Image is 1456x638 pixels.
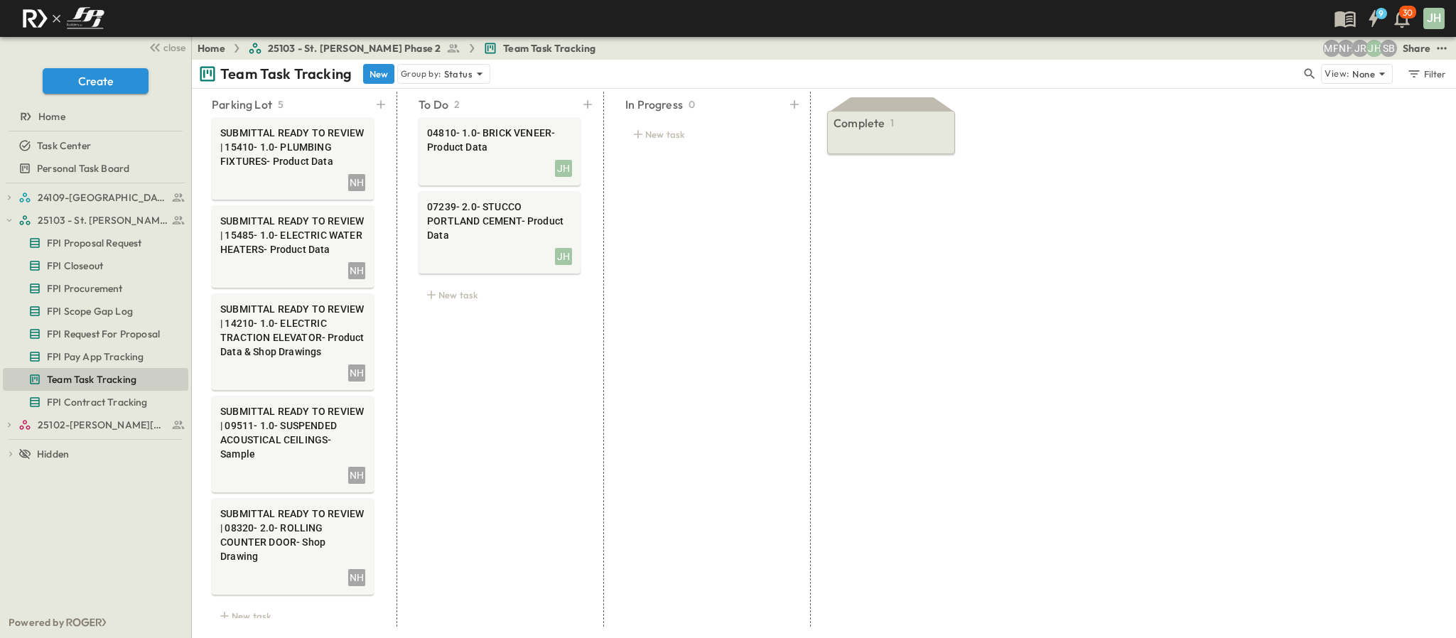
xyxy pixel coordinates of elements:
div: Monica Pruteanu (mpruteanu@fpibuilders.com) [1323,40,1340,57]
span: Personal Task Board [37,161,129,175]
span: Team Task Tracking [47,372,136,386]
a: Task Center [3,136,185,156]
div: Team Task Trackingtest [3,368,188,391]
div: NH [348,467,365,484]
div: 07239- 2.0- STUCCO PORTLAND CEMENT- Product DataJH [419,191,581,274]
span: SUBMITTAL READY TO REVIEW | 14210- 1.0- ELECTRIC TRACTION ELEVATOR- Product Data & Shop Drawings [220,302,365,359]
div: Nila Hutcheson (nhutcheson@fpibuilders.com) [1337,40,1354,57]
div: 04810- 1.0- BRICK VENEER- Product DataJH [419,117,581,185]
div: NH [348,174,365,191]
span: FPI Proposal Request [47,236,141,250]
div: SUBMITTAL READY TO REVIEW | 15410- 1.0- PLUMBING FIXTURES- Product DataNH [212,117,374,200]
a: 25103 - St. [PERSON_NAME] Phase 2 [18,210,185,230]
img: c8d7d1ed905e502e8f77bf7063faec64e13b34fdb1f2bdd94b0e311fc34f8000.png [17,4,109,33]
p: Complete [834,114,885,131]
span: SUBMITTAL READY TO REVIEW | 15485- 1.0- ELECTRIC WATER HEATERS- Product Data [220,214,365,256]
div: 25102-Christ The Redeemer Anglican Churchtest [3,413,188,436]
div: Jose Hurtado (jhurtado@fpibuilders.com) [1366,40,1383,57]
div: FPI Closeouttest [3,254,188,277]
span: FPI Procurement [47,281,123,296]
button: 9 [1359,6,1388,31]
div: JH [555,160,572,177]
span: SUBMITTAL READY TO REVIEW | 08320- 2.0- ROLLING COUNTER DOOR- Shop Drawing [220,507,365,563]
a: FPI Request For Proposal [3,324,185,344]
span: Team Task Tracking [503,41,595,55]
p: 5 [278,97,284,112]
span: Task Center [37,139,91,153]
span: 25102-Christ The Redeemer Anglican Church [38,418,168,432]
div: Filter [1406,66,1447,82]
a: FPI Pay App Tracking [3,347,185,367]
div: 25103 - St. [PERSON_NAME] Phase 2test [3,209,188,232]
div: FPI Contract Trackingtest [3,391,188,413]
span: 04810- 1.0- BRICK VENEER- Product Data [427,126,572,154]
div: New task [419,285,581,305]
div: Personal Task Boardtest [3,157,188,180]
nav: breadcrumbs [198,41,604,55]
p: 1 [890,116,894,130]
a: 25102-Christ The Redeemer Anglican Church [18,415,185,435]
h6: 9 [1379,8,1384,19]
span: SUBMITTAL READY TO REVIEW | 15410- 1.0- PLUMBING FIXTURES- Product Data [220,126,365,168]
p: 2 [454,97,460,112]
div: FPI Procurementtest [3,277,188,300]
button: New [363,64,394,84]
button: JH [1422,6,1446,31]
p: To Do [419,96,448,113]
div: FPI Request For Proposaltest [3,323,188,345]
p: Group by: [401,67,441,81]
div: SUBMITTAL READY TO REVIEW | 09511- 1.0- SUSPENDED ACOUSTICAL CEILINGS- SampleNH [212,396,374,492]
div: Sterling Barnett (sterling@fpibuilders.com) [1380,40,1397,57]
span: SUBMITTAL READY TO REVIEW | 09511- 1.0- SUSPENDED ACOUSTICAL CEILINGS- Sample [220,404,365,461]
a: FPI Procurement [3,279,185,298]
a: FPI Scope Gap Log [3,301,185,321]
div: SUBMITTAL READY TO REVIEW | 14210- 1.0- ELECTRIC TRACTION ELEVATOR- Product Data & Shop DrawingsNH [212,293,374,390]
a: Home [3,107,185,126]
div: FPI Pay App Trackingtest [3,345,188,368]
a: 24109-St. Teresa of Calcutta Parish Hall [18,188,185,207]
div: SUBMITTAL READY TO REVIEW | 08320- 2.0- ROLLING COUNTER DOOR- Shop DrawingNH [212,498,374,595]
div: NH [348,262,365,279]
a: Team Task Tracking [3,369,185,389]
a: FPI Closeout [3,256,185,276]
div: Share [1403,41,1430,55]
p: 30 [1403,7,1413,18]
span: Home [38,109,65,124]
span: FPI Request For Proposal [47,327,160,341]
div: NH [348,364,365,382]
span: 25103 - St. [PERSON_NAME] Phase 2 [268,41,441,55]
p: None [1352,67,1375,81]
div: Jayden Ramirez (jramirez@fpibuilders.com) [1352,40,1369,57]
span: 07239- 2.0- STUCCO PORTLAND CEMENT- Product Data [427,200,572,242]
a: Team Task Tracking [483,41,595,55]
span: close [163,40,185,55]
div: JH [1423,8,1445,29]
span: FPI Pay App Tracking [47,350,144,364]
div: FPI Proposal Requesttest [3,232,188,254]
p: Team Task Tracking [220,64,352,84]
a: Personal Task Board [3,158,185,178]
span: 24109-St. Teresa of Calcutta Parish Hall [38,190,168,205]
button: close [143,37,188,57]
div: New task [625,124,787,144]
button: Create [43,68,149,94]
p: View: [1325,66,1349,82]
button: Filter [1401,64,1450,84]
span: Hidden [37,447,69,461]
div: JH [555,248,572,265]
p: 0 [689,97,695,112]
span: 25103 - St. [PERSON_NAME] Phase 2 [38,213,168,227]
div: New task [212,606,374,626]
p: Parking Lot [212,96,272,113]
p: In Progress [625,96,683,113]
a: 25103 - St. [PERSON_NAME] Phase 2 [248,41,461,55]
a: FPI Contract Tracking [3,392,185,412]
span: FPI Scope Gap Log [47,304,133,318]
span: FPI Closeout [47,259,103,273]
div: 24109-St. Teresa of Calcutta Parish Halltest [3,186,188,209]
a: Home [198,41,225,55]
div: NH [348,569,365,586]
button: test [1433,40,1450,57]
div: FPI Scope Gap Logtest [3,300,188,323]
div: SUBMITTAL READY TO REVIEW | 15485- 1.0- ELECTRIC WATER HEATERS- Product DataNH [212,205,374,288]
